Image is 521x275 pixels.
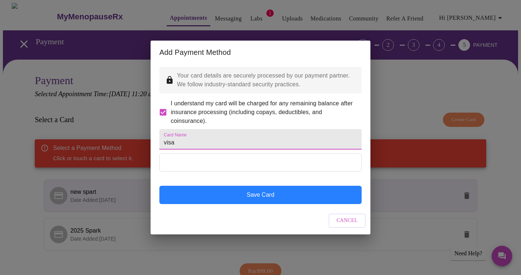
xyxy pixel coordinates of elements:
span: I understand my card will be charged for any remaining balance after insurance processing (includ... [171,99,356,125]
h2: Add Payment Method [159,46,362,58]
span: Cancel [337,216,358,225]
iframe: Secure Credit Card Form [160,154,361,171]
button: Save Card [159,186,362,204]
button: Cancel [329,214,366,228]
p: Your card details are securely processed by our payment partner. We follow industry-standard secu... [177,71,356,89]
